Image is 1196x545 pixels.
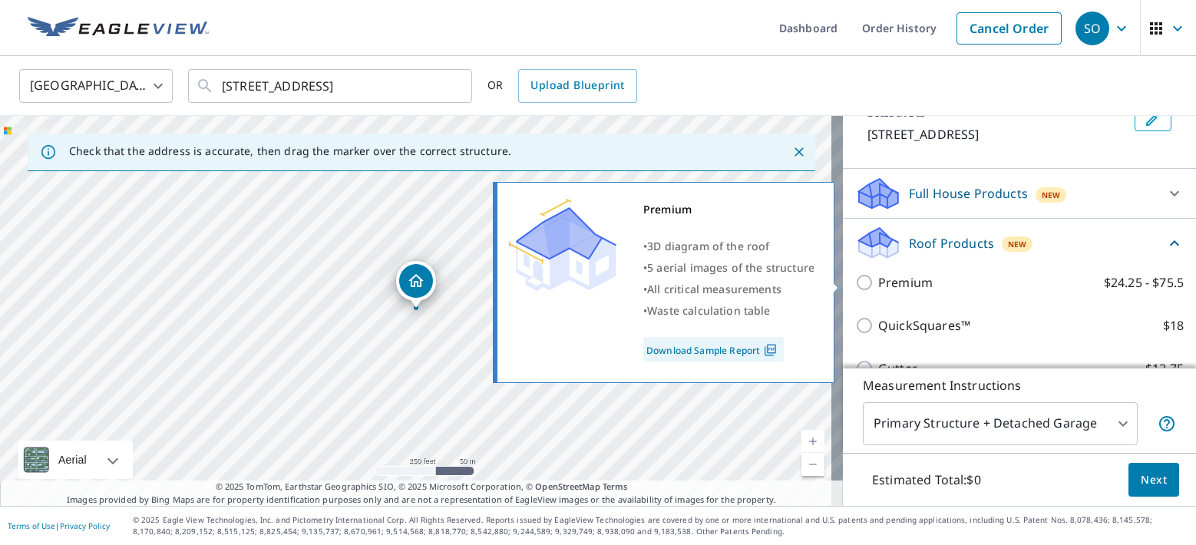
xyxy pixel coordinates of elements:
[1135,107,1171,131] button: Edit building 1
[54,441,91,479] div: Aerial
[396,261,436,309] div: Dropped pin, building 1, Residential property, 310 Sologne Ct Atlanta, GA 30327
[133,514,1188,537] p: © 2025 Eagle View Technologies, Inc. and Pictometry International Corp. All Rights Reserved. Repo...
[867,125,1128,144] p: [STREET_ADDRESS]
[801,453,824,476] a: Current Level 17, Zoom Out
[1008,238,1026,250] span: New
[789,142,809,162] button: Close
[518,69,636,103] a: Upload Blueprint
[643,300,814,322] div: •
[855,225,1184,261] div: Roof ProductsNew
[509,199,616,291] img: Premium
[1163,316,1184,335] p: $18
[28,17,209,40] img: EV Logo
[863,376,1176,395] p: Measurement Instructions
[8,521,110,530] p: |
[1145,359,1184,378] p: $13.75
[855,175,1184,212] div: Full House ProductsNew
[1128,463,1179,497] button: Next
[8,520,55,531] a: Terms of Use
[530,76,624,95] span: Upload Blueprint
[878,273,933,292] p: Premium
[216,481,628,494] span: © 2025 TomTom, Earthstar Geographics SIO, © 2025 Microsoft Corporation, ©
[643,337,784,362] a: Download Sample Report
[1141,471,1167,490] span: Next
[647,282,781,296] span: All critical measurements
[535,481,600,492] a: OpenStreetMap
[760,343,781,357] img: Pdf Icon
[487,69,637,103] div: OR
[60,520,110,531] a: Privacy Policy
[1042,189,1060,201] span: New
[801,430,824,453] a: Current Level 17, Zoom In
[643,199,814,220] div: Premium
[603,481,628,492] a: Terms
[1075,12,1109,45] div: SO
[647,303,770,318] span: Waste calculation table
[222,64,441,107] input: Search by address or latitude-longitude
[69,144,511,158] p: Check that the address is accurate, then drag the marker over the correct structure.
[643,279,814,300] div: •
[956,12,1062,45] a: Cancel Order
[647,239,769,253] span: 3D diagram of the roof
[909,184,1028,203] p: Full House Products
[643,257,814,279] div: •
[878,316,970,335] p: QuickSquares™
[878,359,917,378] p: Gutter
[860,463,993,497] p: Estimated Total: $0
[18,441,133,479] div: Aerial
[863,402,1138,445] div: Primary Structure + Detached Garage
[1158,415,1176,433] span: Your report will include the primary structure and a detached garage if one exists.
[647,260,814,275] span: 5 aerial images of the structure
[1104,273,1184,292] p: $24.25 - $75.5
[19,64,173,107] div: [GEOGRAPHIC_DATA]
[909,234,994,253] p: Roof Products
[643,236,814,257] div: •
